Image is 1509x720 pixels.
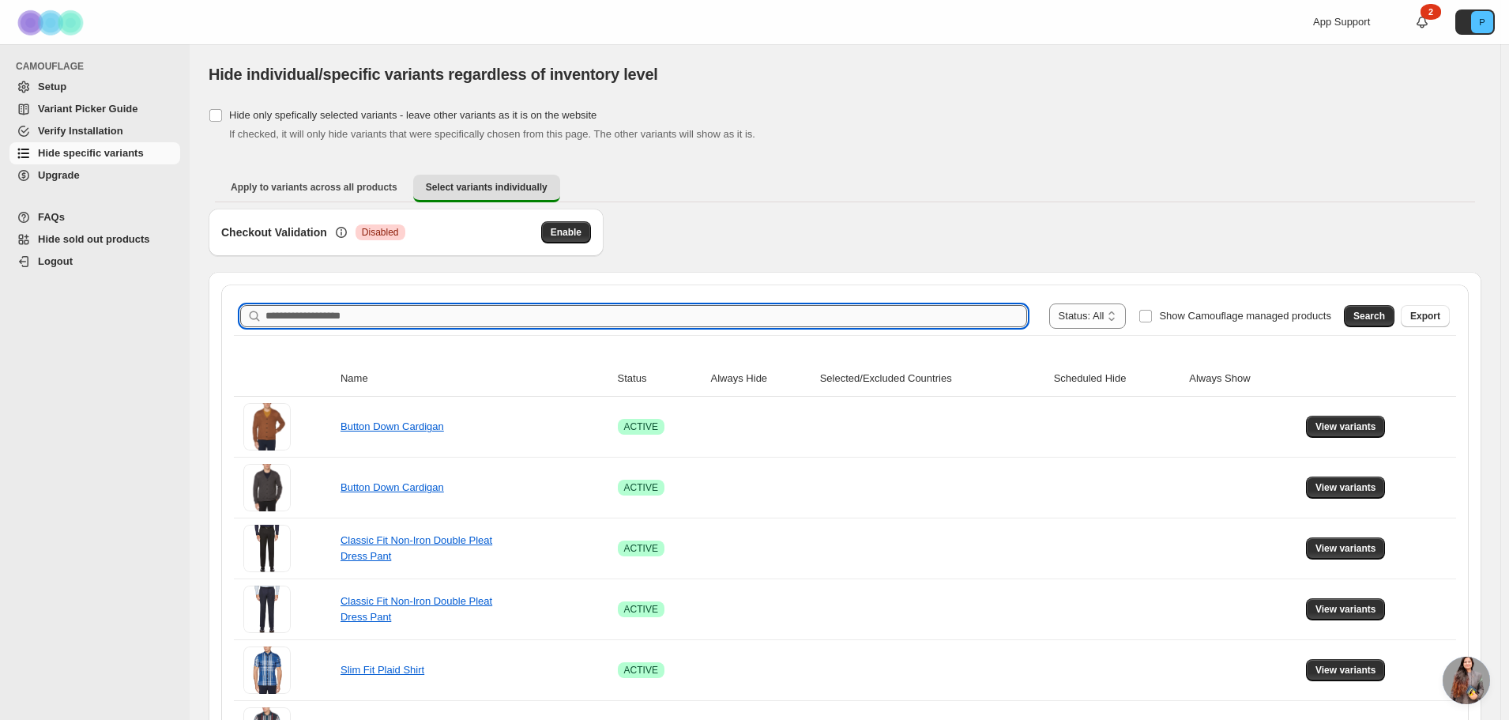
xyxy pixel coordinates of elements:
[38,211,65,223] span: FAQs
[9,76,180,98] a: Setup
[1414,14,1430,30] a: 2
[624,542,658,555] span: ACTIVE
[9,206,180,228] a: FAQs
[1306,598,1386,620] button: View variants
[413,175,560,202] button: Select variants individually
[16,60,182,73] span: CAMOUFLAGE
[13,1,92,44] img: Camouflage
[209,66,658,83] span: Hide individual/specific variants regardless of inventory level
[1049,361,1185,397] th: Scheduled Hide
[1313,16,1370,28] span: App Support
[1344,305,1394,327] button: Search
[426,181,548,194] span: Select variants individually
[229,128,755,140] span: If checked, it will only hide variants that were specifically chosen from this page. The other va...
[1455,9,1495,35] button: Avatar with initials P
[1443,657,1490,704] div: Open chat
[1306,416,1386,438] button: View variants
[218,175,410,200] button: Apply to variants across all products
[231,181,397,194] span: Apply to variants across all products
[1315,603,1376,616] span: View variants
[624,603,658,616] span: ACTIVE
[38,125,123,137] span: Verify Installation
[624,420,658,433] span: ACTIVE
[362,226,399,239] span: Disabled
[1306,659,1386,681] button: View variants
[38,169,80,181] span: Upgrade
[624,481,658,494] span: ACTIVE
[1353,310,1385,322] span: Search
[1421,4,1441,20] div: 2
[38,255,73,267] span: Logout
[1306,537,1386,560] button: View variants
[9,120,180,142] a: Verify Installation
[1401,305,1450,327] button: Export
[1471,11,1493,33] span: Avatar with initials P
[9,164,180,187] a: Upgrade
[1315,542,1376,555] span: View variants
[341,420,444,432] a: Button Down Cardigan
[38,103,137,115] span: Variant Picker Guide
[341,595,492,623] a: Classic Fit Non-Iron Double Pleat Dress Pant
[341,664,424,676] a: Slim Fit Plaid Shirt
[9,98,180,120] a: Variant Picker Guide
[336,361,613,397] th: Name
[815,361,1049,397] th: Selected/Excluded Countries
[613,361,706,397] th: Status
[1306,477,1386,499] button: View variants
[38,81,66,92] span: Setup
[221,224,327,240] h3: Checkout Validation
[38,147,144,159] span: Hide specific variants
[9,228,180,251] a: Hide sold out products
[1410,310,1440,322] span: Export
[341,481,444,493] a: Button Down Cardigan
[1479,17,1485,27] text: P
[38,233,150,245] span: Hide sold out products
[1184,361,1301,397] th: Always Show
[1315,420,1376,433] span: View variants
[229,109,596,121] span: Hide only spefically selected variants - leave other variants as it is on the website
[1315,481,1376,494] span: View variants
[706,361,815,397] th: Always Hide
[1315,664,1376,677] span: View variants
[1159,310,1331,322] span: Show Camouflage managed products
[541,221,591,243] button: Enable
[551,226,581,239] span: Enable
[624,664,658,677] span: ACTIVE
[9,142,180,164] a: Hide specific variants
[9,251,180,273] a: Logout
[341,534,492,562] a: Classic Fit Non-Iron Double Pleat Dress Pant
